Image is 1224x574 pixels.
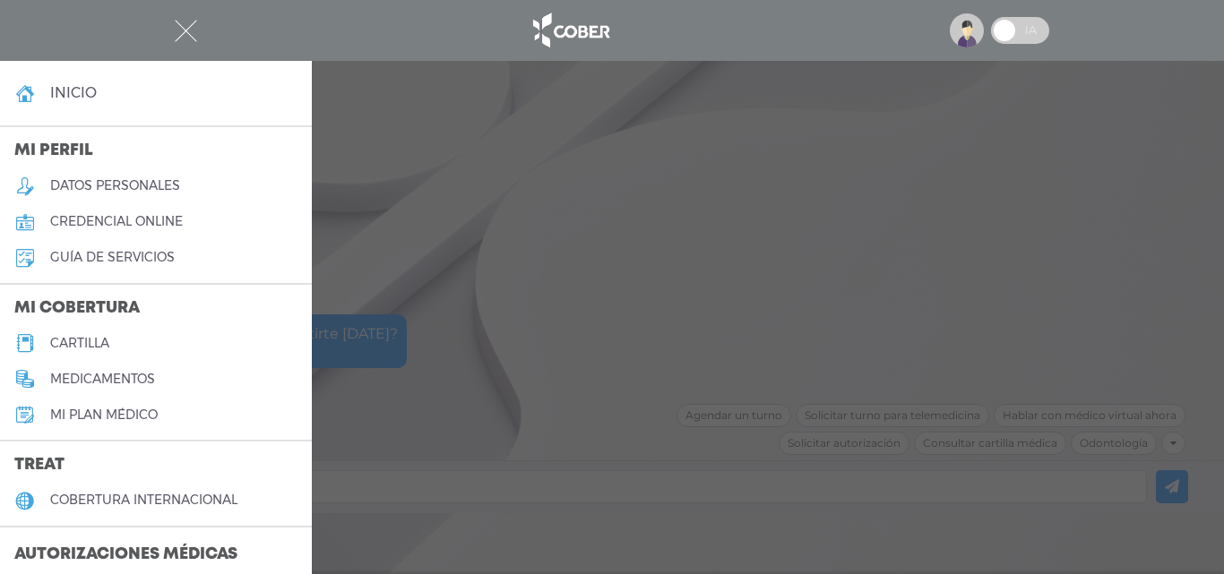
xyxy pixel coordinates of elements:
h5: guía de servicios [50,250,175,265]
h5: cartilla [50,336,109,351]
h5: datos personales [50,178,180,193]
img: profile-placeholder.svg [950,13,984,47]
h5: cobertura internacional [50,493,237,508]
h5: credencial online [50,214,183,229]
img: Cober_menu-close-white.svg [175,20,197,42]
img: logo_cober_home-white.png [523,9,617,52]
h4: inicio [50,84,97,101]
h5: medicamentos [50,372,155,387]
h5: Mi plan médico [50,407,158,423]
